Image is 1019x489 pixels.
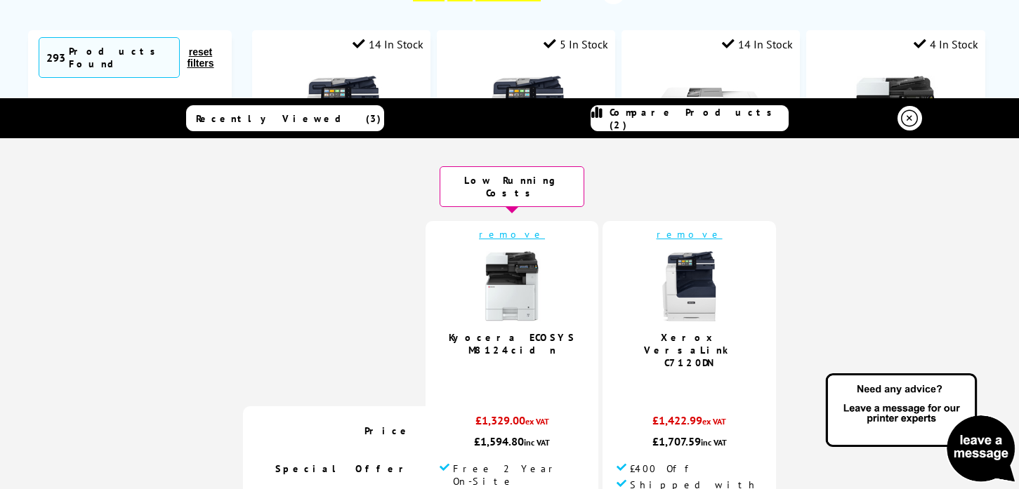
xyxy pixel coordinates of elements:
img: Xerox-C7120-Front-Main-Small.jpg [473,76,579,181]
div: £1,329.00 [440,413,584,434]
div: Products Found [69,45,172,70]
div: £1,422.99 [617,413,762,434]
div: 14 In Stock [722,37,793,51]
span: ex VAT [702,416,726,427]
img: hp-officejet-pro-9730e-front-new-small.jpg [658,76,763,181]
a: Xerox VersaLink C7120DN [644,331,735,369]
img: m8124cidnthumb.jpg [843,76,948,181]
div: £1,707.59 [617,434,762,448]
span: Price [364,424,412,437]
img: Xerox-C7120-Front-Main-Small.jpg [289,76,394,181]
a: Recently Viewed (3) [186,105,384,131]
img: Xerox-C7120-Front-Main-Small.jpg [655,251,725,321]
span: Special Offer [275,462,412,475]
div: 4 In Stock [914,37,978,51]
span: 4.8 [500,363,517,380]
a: Compare Products (2) [591,105,789,131]
span: ex VAT [525,416,549,427]
button: reset filters [180,46,221,69]
div: 5 In Stock [544,37,608,51]
div: Low Running Costs [440,166,584,207]
div: £1,594.80 [440,434,584,448]
span: Compare Products (2) [610,106,788,131]
span: £400 Off [630,462,697,475]
img: m8124cidnthumb.jpg [477,251,547,321]
span: / 5 [517,363,532,380]
span: inc VAT [701,437,727,448]
a: Kyocera ECOSYS M8124cidn [449,331,576,356]
a: remove [657,228,723,241]
span: Recently Viewed (3) [196,112,381,125]
a: remove [479,228,545,241]
img: Open Live Chat window [822,371,1019,486]
span: 293 [46,51,65,65]
span: inc VAT [524,437,550,448]
span: 5.0 [677,376,694,392]
div: 14 In Stock [353,37,423,51]
span: / 5 [694,376,709,392]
